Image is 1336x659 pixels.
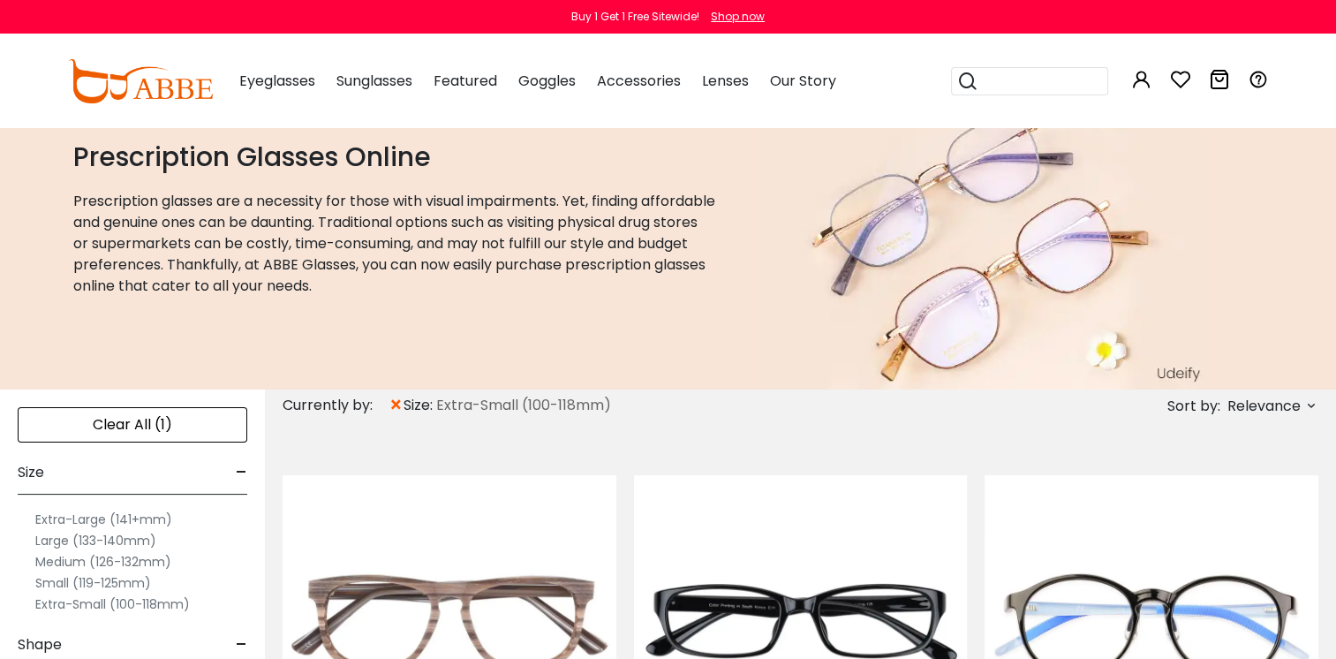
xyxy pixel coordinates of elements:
span: size: [404,395,436,416]
span: Featured [434,71,497,91]
span: × [389,390,404,421]
h1: Prescription Glasses Online [73,141,716,173]
label: Extra-Small (100-118mm) [35,594,190,615]
span: Accessories [597,71,681,91]
span: Goggles [518,71,576,91]
label: Extra-Large (141+mm) [35,509,172,530]
span: Eyeglasses [239,71,315,91]
div: Clear All (1) [18,407,247,443]
span: Relevance [1227,390,1301,422]
label: Large (133-140mm) [35,530,156,551]
label: Medium (126-132mm) [35,551,171,572]
span: Sunglasses [336,71,412,91]
div: Currently by: [283,390,389,421]
div: Shop now [711,9,765,25]
span: - [236,451,247,494]
span: Our Story [770,71,836,91]
label: Small (119-125mm) [35,572,151,594]
span: Extra-Small (100-118mm) [436,395,611,416]
img: prescription glasses online [759,80,1208,390]
span: Size [18,451,44,494]
a: Shop now [702,9,765,24]
img: abbeglasses.com [68,59,213,103]
p: Prescription glasses are a necessity for those with visual impairments. Yet, finding affordable a... [73,191,716,297]
div: Buy 1 Get 1 Free Sitewide! [571,9,699,25]
span: Sort by: [1167,396,1220,416]
span: Lenses [702,71,749,91]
